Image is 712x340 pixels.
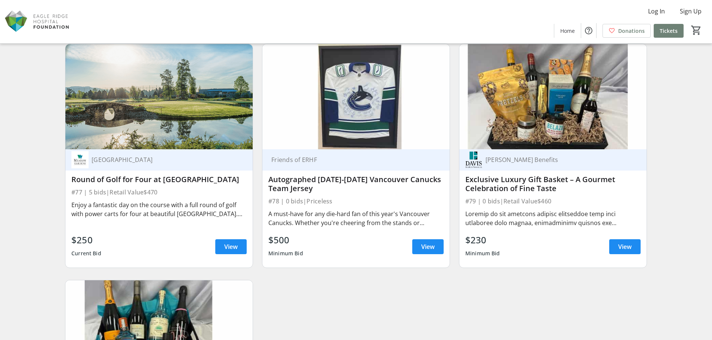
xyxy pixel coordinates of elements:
[215,239,247,254] a: View
[581,23,596,38] button: Help
[262,44,450,149] img: Autographed 2024-2025 Vancouver Canucks Team Jersey
[690,24,703,37] button: Cart
[268,247,303,260] div: Minimum Bid
[465,196,641,206] div: #79 | 0 bids | Retail Value $460
[268,196,444,206] div: #78 | 0 bids | Priceless
[654,24,684,38] a: Tickets
[4,3,71,40] img: Eagle Ridge Hospital Foundation's Logo
[554,24,581,38] a: Home
[674,5,708,17] button: Sign Up
[268,209,444,227] div: A must-have for any die-hard fan of this year's Vancouver Canucks. Whether you're cheering from t...
[89,156,238,163] div: [GEOGRAPHIC_DATA]
[268,175,444,193] div: Autographed [DATE]-[DATE] Vancouver Canucks Team Jersey
[268,233,303,247] div: $500
[465,151,483,168] img: Davis Benefits
[421,242,435,251] span: View
[465,209,641,227] div: Loremip do sit ametcons adipisc elitseddoe temp inci utlaboree dolo magnaa, enimadminimv quisnos ...
[459,44,647,149] img: Exclusive Luxury Gift Basket – A Gourmet Celebration of Fine Taste
[609,239,641,254] a: View
[465,175,641,193] div: Exclusive Luxury Gift Basket – A Gourmet Celebration of Fine Taste
[648,7,665,16] span: Log In
[65,44,253,149] img: Round of Golf for Four at Meadow Gardens Golf Club
[680,7,702,16] span: Sign Up
[660,27,678,35] span: Tickets
[71,151,89,168] img: Meadow Gardens
[224,242,238,251] span: View
[465,233,500,247] div: $230
[71,175,247,184] div: Round of Golf for Four at [GEOGRAPHIC_DATA]
[602,24,651,38] a: Donations
[71,187,247,197] div: #77 | 5 bids | Retail Value $470
[412,239,444,254] a: View
[71,247,101,260] div: Current Bid
[618,27,645,35] span: Donations
[71,200,247,218] div: Enjoy a fantastic day on the course with a full round of golf with power carts for four at beauti...
[71,233,101,247] div: $250
[268,156,435,163] div: Friends of ERHF
[465,247,500,260] div: Minimum Bid
[560,27,575,35] span: Home
[483,156,632,163] div: [PERSON_NAME] Benefits
[642,5,671,17] button: Log In
[618,242,632,251] span: View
